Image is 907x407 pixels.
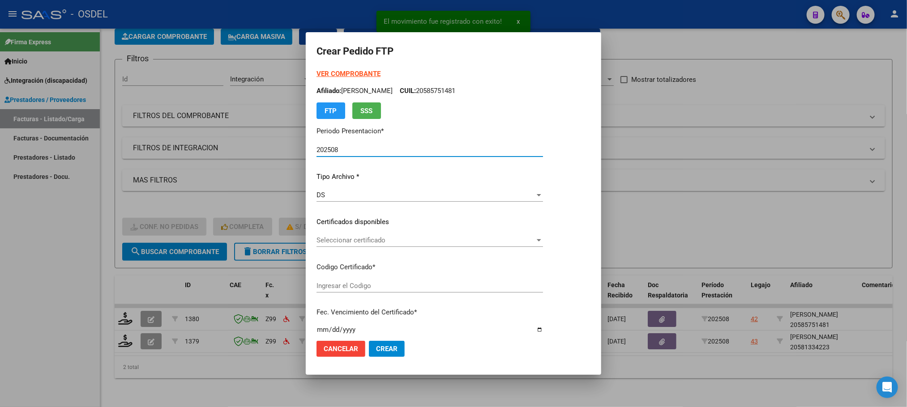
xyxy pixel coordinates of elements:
[325,107,337,115] span: FTP
[352,102,381,119] button: SSS
[369,341,405,357] button: Crear
[317,87,341,95] span: Afiliado:
[361,107,373,115] span: SSS
[877,377,898,398] div: Open Intercom Messenger
[317,43,590,60] h2: Crear Pedido FTP
[317,262,543,272] p: Codigo Certificado
[317,126,543,136] p: Periodo Presentacion
[317,307,543,318] p: Fec. Vencimiento del Certificado
[400,87,416,95] span: CUIL:
[317,102,345,119] button: FTP
[324,345,358,353] span: Cancelar
[317,191,325,199] span: DS
[317,86,543,96] p: [PERSON_NAME] 20585751481
[317,70,381,78] a: VER COMPROBANTE
[317,172,543,182] p: Tipo Archivo *
[317,341,365,357] button: Cancelar
[376,345,398,353] span: Crear
[317,236,535,244] span: Seleccionar certificado
[317,217,543,227] p: Certificados disponibles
